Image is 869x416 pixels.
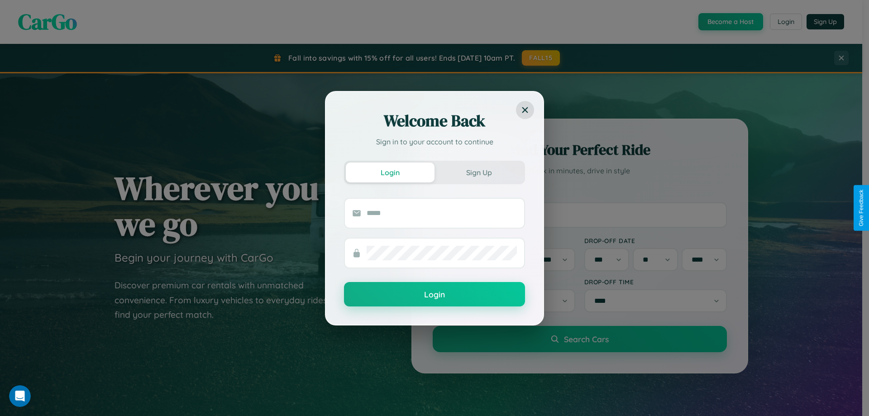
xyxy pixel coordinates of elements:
[9,385,31,407] iframe: Intercom live chat
[344,282,525,306] button: Login
[344,136,525,147] p: Sign in to your account to continue
[346,163,434,182] button: Login
[344,110,525,132] h2: Welcome Back
[858,190,864,226] div: Give Feedback
[434,163,523,182] button: Sign Up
